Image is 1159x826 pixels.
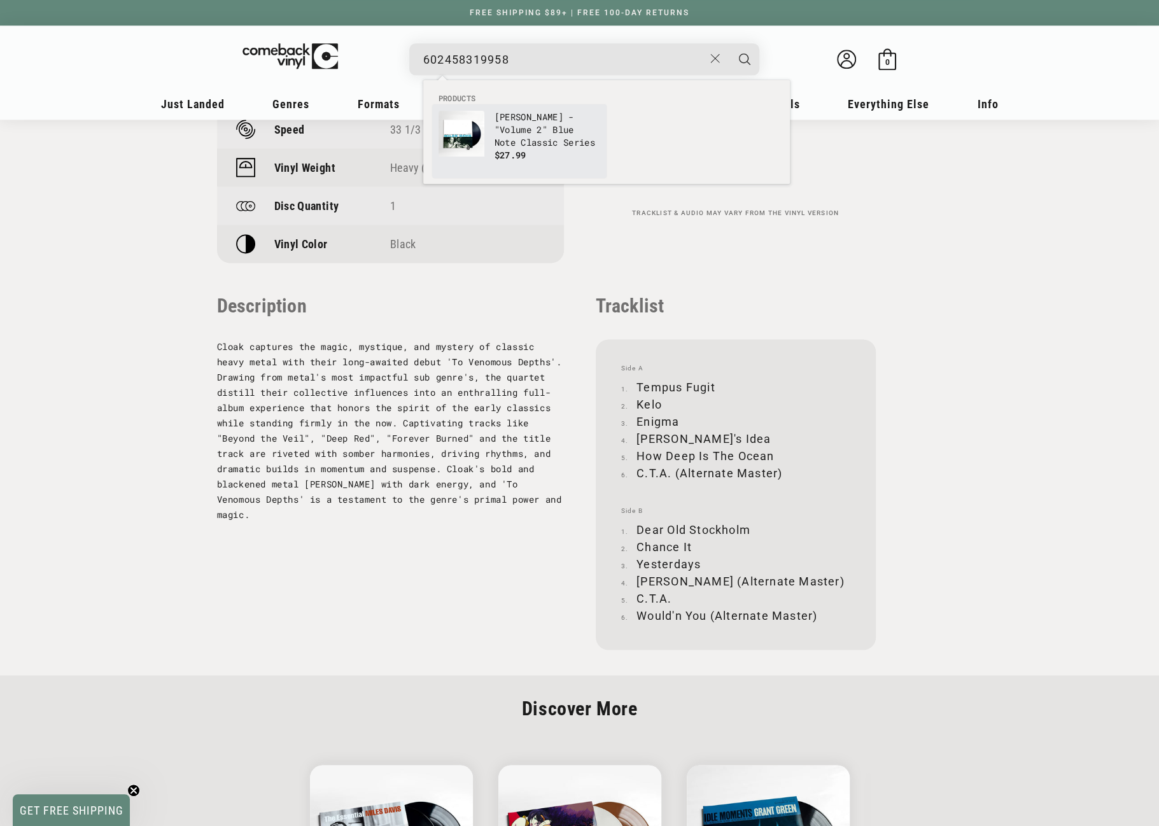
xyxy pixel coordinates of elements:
a: Miles Davis - "Volume 2" Blue Note Classic Series [PERSON_NAME] - "Volume 2" Blue Note Classic Se... [439,111,600,172]
input: When autocomplete results are available use up and down arrows to review and enter to select [423,46,704,73]
span: GET FREE SHIPPING [20,804,123,817]
li: Would'n You (Alternate Master) [621,607,850,624]
li: Dear Old Stockholm [621,521,850,538]
a: 33 1/3 RPM [390,123,446,136]
button: Close [703,45,727,73]
div: Products [423,80,790,184]
li: [PERSON_NAME] (Alternate Master) [621,573,850,590]
img: Miles Davis - "Volume 2" Blue Note Classic Series [439,111,484,157]
p: Vinyl Color [274,237,328,251]
span: Everything Else [848,97,929,111]
li: Kelo [621,396,850,413]
p: [PERSON_NAME] - "Volume 2" Blue Note Classic Series [495,111,600,149]
span: Genres [272,97,309,111]
li: C.T.A. [621,590,850,607]
div: Search [409,43,759,75]
p: Tracklist [596,295,876,317]
div: GET FREE SHIPPINGClose teaser [13,794,130,826]
span: 1 [390,199,396,213]
span: Cloak captures the magic, mystique, and mystery of classic heavy metal with their long-awaited de... [217,340,562,521]
span: Formats [358,97,400,111]
span: $27.99 [495,149,526,161]
button: Search [729,43,761,75]
li: Chance It [621,538,850,556]
li: C.T.A. (Alternate Master) [621,465,850,482]
span: Just Landed [161,97,225,111]
li: Tempus Fugit [621,379,850,396]
li: Yesterdays [621,556,850,573]
p: Vinyl Weight [274,161,335,174]
span: Info [978,97,999,111]
p: Speed [274,123,305,136]
li: products: Miles Davis - "Volume 2" Blue Note Classic Series [432,104,607,178]
span: Side A [621,365,850,372]
p: Tracklist & audio may vary from the vinyl version [596,209,876,217]
li: How Deep Is The Ocean [621,447,850,465]
li: [PERSON_NAME]'s Idea [621,430,850,447]
span: 0 [885,57,889,67]
p: Disc Quantity [274,199,339,213]
a: FREE SHIPPING $89+ | FREE 100-DAY RETURNS [457,8,702,17]
li: Products [432,93,781,104]
a: Heavy (180-200g) [390,161,473,174]
li: Enigma [621,413,850,430]
span: Black [390,237,416,251]
span: Side B [621,507,850,515]
p: Description [217,295,564,317]
button: Close teaser [127,784,140,797]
